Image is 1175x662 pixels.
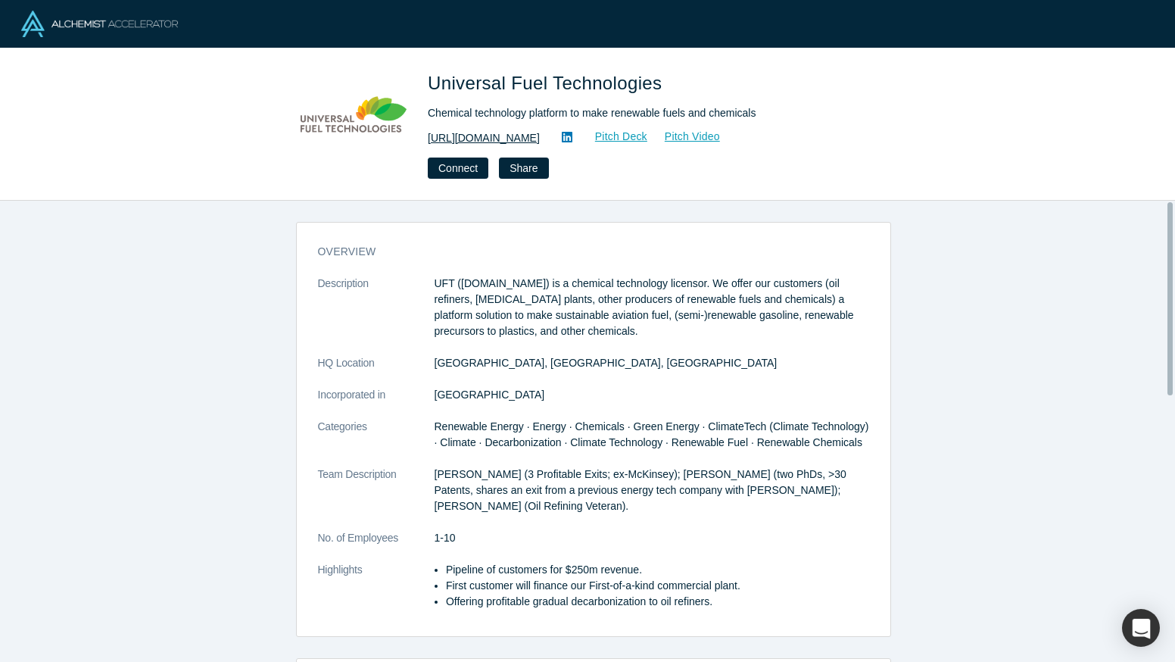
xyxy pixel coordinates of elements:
[499,158,548,179] button: Share
[21,11,178,37] img: Alchemist Logo
[435,420,869,448] span: Renewable Energy · Energy · Chemicals · Green Energy · ClimateTech (Climate Technology) · Climate...
[578,128,648,145] a: Pitch Deck
[318,276,435,355] dt: Description
[435,530,869,546] dd: 1-10
[435,276,869,339] p: UFT ([DOMAIN_NAME]) is a chemical technology licensor. We offer our customers (oil refiners, [MED...
[428,105,852,121] div: Chemical technology platform to make renewable fuels and chemicals
[428,73,667,93] span: Universal Fuel Technologies
[446,594,869,610] li: Offering profitable gradual decarbonization to oil refiners.
[318,355,435,387] dt: HQ Location
[301,70,407,176] img: Universal Fuel Technologies's Logo
[446,562,869,578] li: Pipeline of customers for $250m revenue.
[318,562,435,626] dt: Highlights
[318,244,848,260] h3: overview
[428,158,488,179] button: Connect
[435,355,869,371] dd: [GEOGRAPHIC_DATA], [GEOGRAPHIC_DATA], [GEOGRAPHIC_DATA]
[428,130,540,146] a: [URL][DOMAIN_NAME]
[446,578,869,594] li: First customer will finance our First-of-a-kind commercial plant.
[648,128,721,145] a: Pitch Video
[318,530,435,562] dt: No. of Employees
[318,387,435,419] dt: Incorporated in
[318,467,435,530] dt: Team Description
[435,467,869,514] p: [PERSON_NAME] (3 Profitable Exits; ex-McKinsey); [PERSON_NAME] (two PhDs, >30 Patents, shares an ...
[318,419,435,467] dt: Categories
[435,387,869,403] dd: [GEOGRAPHIC_DATA]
